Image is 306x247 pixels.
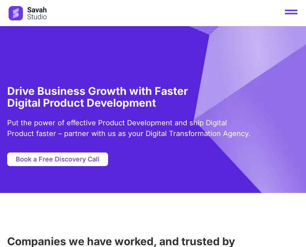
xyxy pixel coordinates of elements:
[7,85,205,109] h1: Drive Business Growth with Faster Digital Product Development
[16,156,99,163] span: Book a Free Discovery Call
[7,152,108,166] a: Book a Free Discovery Call
[7,117,255,139] p: Put the power of effective Product Development and ship Digital Product faster – partner with us ...
[7,236,299,247] h2: Companies we have worked, and trusted by
[270,213,306,247] iframe: Chat Widget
